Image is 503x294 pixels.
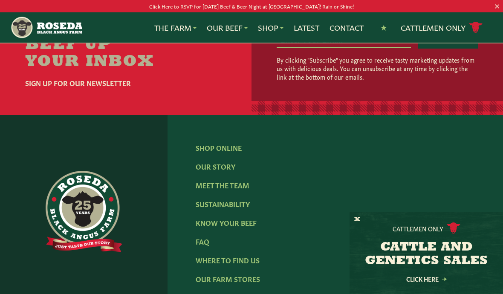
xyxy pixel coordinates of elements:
[196,274,260,283] a: Our Farm Stores
[388,276,465,282] a: Click Here
[25,78,226,88] h6: Sign Up For Our Newsletter
[354,215,360,224] button: X
[207,22,248,33] a: Our Beef
[154,22,197,33] a: The Farm
[25,2,478,11] p: Click Here to RSVP for [DATE] Beef & Beer Night at [GEOGRAPHIC_DATA]! Rain or Shine!
[196,218,257,227] a: Know Your Beef
[10,12,493,43] nav: Main Navigation
[294,22,319,33] a: Latest
[196,161,235,171] a: Our Story
[360,241,492,268] h3: CATTLE AND GENETICS SALES
[447,222,460,234] img: cattle-icon.svg
[277,55,478,81] p: By clicking "Subscribe" you agree to receive tasty marketing updates from us with delicious deals...
[196,255,260,265] a: Where To Find Us
[10,16,82,39] img: https://roseda.com/wp-content/uploads/2021/05/roseda-25-header.png
[330,22,364,33] a: Contact
[196,199,250,208] a: Sustainability
[196,180,249,190] a: Meet The Team
[393,224,443,233] p: Cattlemen Only
[196,236,209,246] a: FAQ
[401,20,483,35] a: Cattlemen Only
[25,37,226,71] h2: Beef Up Your Inbox
[46,171,122,253] img: https://roseda.com/wp-content/uploads/2021/06/roseda-25-full@2x.png
[196,143,242,152] a: Shop Online
[258,22,283,33] a: Shop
